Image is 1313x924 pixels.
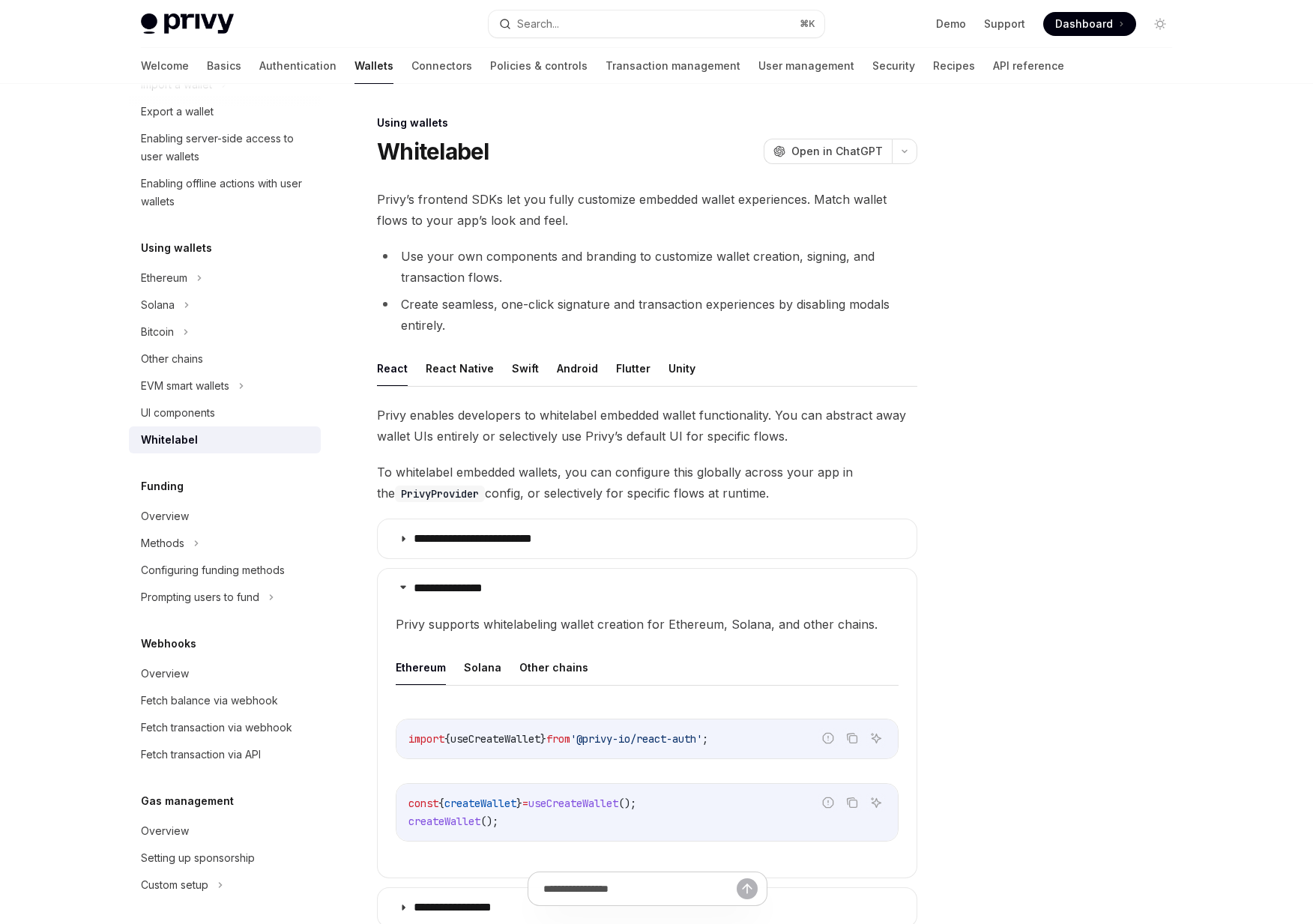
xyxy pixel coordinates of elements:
[141,323,174,341] div: Bitcoin
[800,18,815,30] span: ⌘ K
[408,732,444,746] span: import
[141,130,312,166] div: Enabling server-side access to user wallets
[259,48,336,84] a: Authentication
[489,10,824,37] button: Search...⌘K
[129,714,321,741] a: Fetch transaction via webhook
[464,650,501,685] button: Solana
[408,815,480,828] span: createWallet
[141,507,189,525] div: Overview
[141,876,208,894] div: Custom setup
[512,351,539,386] button: Swift
[141,849,255,867] div: Setting up sponsorship
[480,815,498,828] span: ();
[522,797,528,810] span: =
[528,797,618,810] span: useCreateWallet
[129,170,321,215] a: Enabling offline actions with user wallets
[872,48,915,84] a: Security
[764,139,892,164] button: Open in ChatGPT
[618,797,636,810] span: ();
[1043,12,1136,36] a: Dashboard
[141,13,234,34] img: light logo
[141,534,184,552] div: Methods
[377,138,489,165] h1: Whitelabel
[129,660,321,687] a: Overview
[516,797,522,810] span: }
[141,692,278,710] div: Fetch balance via webhook
[546,732,570,746] span: from
[668,351,695,386] button: Unity
[408,797,438,810] span: const
[866,728,886,748] button: Ask AI
[517,15,559,33] div: Search...
[540,732,546,746] span: }
[129,98,321,125] a: Export a wallet
[818,793,838,812] button: Report incorrect code
[444,732,450,746] span: {
[129,125,321,170] a: Enabling server-side access to user wallets
[866,793,886,812] button: Ask AI
[842,793,862,812] button: Copy the contents from the code block
[141,239,212,257] h5: Using wallets
[141,588,259,606] div: Prompting users to fund
[737,878,758,899] button: Send message
[438,797,444,810] span: {
[936,16,966,31] a: Demo
[377,294,917,336] li: Create seamless, one-click signature and transaction experiences by disabling modals entirely.
[570,732,702,746] span: '@privy-io/react-auth'
[141,296,175,314] div: Solana
[141,792,234,810] h5: Gas management
[933,48,975,84] a: Recipes
[129,845,321,872] a: Setting up sponsorship
[791,144,883,159] span: Open in ChatGPT
[1055,16,1113,31] span: Dashboard
[129,557,321,584] a: Configuring funding methods
[377,351,408,386] button: React
[141,477,184,495] h5: Funding
[129,503,321,530] a: Overview
[702,732,708,746] span: ;
[818,728,838,748] button: Report incorrect code
[396,650,446,685] button: Ethereum
[141,822,189,840] div: Overview
[557,351,598,386] button: Android
[141,404,215,422] div: UI components
[377,115,917,130] div: Using wallets
[842,728,862,748] button: Copy the contents from the code block
[1148,12,1172,36] button: Toggle dark mode
[606,48,740,84] a: Transaction management
[141,665,189,683] div: Overview
[129,426,321,453] a: Whitelabel
[141,431,198,449] div: Whitelabel
[129,687,321,714] a: Fetch balance via webhook
[377,462,917,504] span: To whitelabel embedded wallets, you can configure this globally across your app in the config, or...
[426,351,494,386] button: React Native
[377,246,917,288] li: Use your own components and branding to customize wallet creation, signing, and transaction flows.
[377,568,917,878] details: **** **** *****Privy supports whitelabeling wallet creation for Ethereum, Solana, and other chain...
[984,16,1025,31] a: Support
[141,269,187,287] div: Ethereum
[141,561,285,579] div: Configuring funding methods
[141,377,229,395] div: EVM smart wallets
[207,48,241,84] a: Basics
[129,399,321,426] a: UI components
[129,818,321,845] a: Overview
[519,650,588,685] button: Other chains
[450,732,540,746] span: useCreateWallet
[129,345,321,372] a: Other chains
[396,614,899,635] span: Privy supports whitelabeling wallet creation for Ethereum, Solana, and other chains.
[616,351,651,386] button: Flutter
[141,635,196,653] h5: Webhooks
[141,350,203,368] div: Other chains
[141,746,261,764] div: Fetch transaction via API
[141,719,292,737] div: Fetch transaction via webhook
[377,189,917,231] span: Privy’s frontend SDKs let you fully customize embedded wallet experiences. Match wallet flows to ...
[141,48,189,84] a: Welcome
[758,48,854,84] a: User management
[444,797,516,810] span: createWallet
[354,48,393,84] a: Wallets
[395,486,485,502] code: PrivyProvider
[490,48,588,84] a: Policies & controls
[993,48,1064,84] a: API reference
[377,405,917,447] span: Privy enables developers to whitelabel embedded wallet functionality. You can abstract away walle...
[141,103,214,121] div: Export a wallet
